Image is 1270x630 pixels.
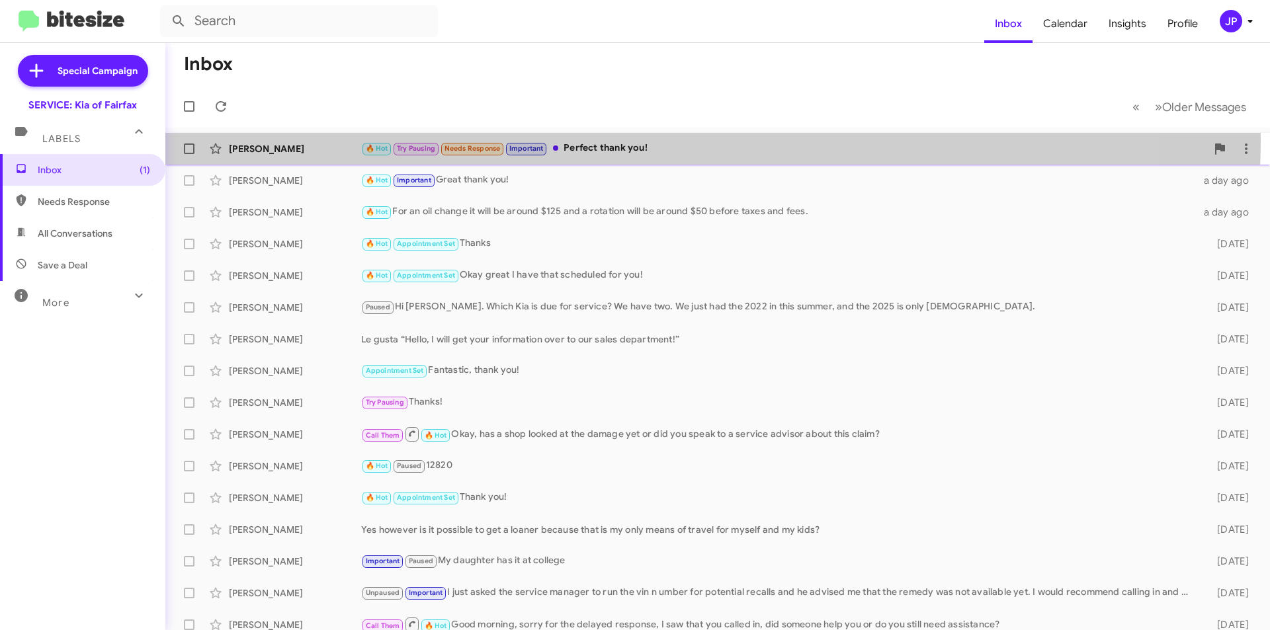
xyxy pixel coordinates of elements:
[1196,523,1259,536] div: [DATE]
[229,301,361,314] div: [PERSON_NAME]
[425,431,447,440] span: 🔥 Hot
[366,557,400,565] span: Important
[1132,98,1140,115] span: «
[361,553,1196,569] div: My daughter has it at college
[361,268,1196,283] div: Okay great I have that scheduled for you!
[366,398,404,407] span: Try Pausing
[58,64,138,77] span: Special Campaign
[509,144,544,153] span: Important
[366,366,424,375] span: Appointment Set
[397,176,431,184] span: Important
[361,490,1196,505] div: Thank you!
[366,431,400,440] span: Call Them
[229,555,361,568] div: [PERSON_NAME]
[229,237,361,251] div: [PERSON_NAME]
[425,621,447,630] span: 🔥 Hot
[397,493,455,502] span: Appointment Set
[229,142,361,155] div: [PERSON_NAME]
[1196,491,1259,504] div: [DATE]
[1125,93,1254,120] nav: Page navigation example
[1162,100,1246,114] span: Older Messages
[160,5,438,37] input: Search
[184,54,233,75] h1: Inbox
[361,236,1196,251] div: Thanks
[229,586,361,600] div: [PERSON_NAME]
[229,174,361,187] div: [PERSON_NAME]
[366,461,388,470] span: 🔥 Hot
[38,195,150,208] span: Needs Response
[1155,98,1162,115] span: »
[409,557,433,565] span: Paused
[18,55,148,87] a: Special Campaign
[140,163,150,177] span: (1)
[229,459,361,473] div: [PERSON_NAME]
[42,133,81,145] span: Labels
[366,493,388,502] span: 🔥 Hot
[361,141,1206,156] div: Perfect thank you!
[1220,10,1242,32] div: JP
[1157,5,1208,43] a: Profile
[229,206,361,219] div: [PERSON_NAME]
[229,364,361,377] div: [PERSON_NAME]
[1033,5,1098,43] a: Calendar
[1196,206,1259,219] div: a day ago
[397,239,455,248] span: Appointment Set
[397,271,455,280] span: Appointment Set
[1196,269,1259,282] div: [DATE]
[366,621,400,630] span: Call Them
[361,523,1196,536] div: Yes however is it possible to get a loaner because that is my only means of travel for myself and...
[444,144,501,153] span: Needs Response
[229,269,361,282] div: [PERSON_NAME]
[409,588,443,597] span: Important
[361,458,1196,473] div: 12820
[1196,174,1259,187] div: a day ago
[1124,93,1148,120] button: Previous
[1196,555,1259,568] div: [DATE]
[229,333,361,346] div: [PERSON_NAME]
[361,299,1196,315] div: Hi [PERSON_NAME]. Which Kia is due for service? We have two. We just had the 2022 in this summer,...
[1196,333,1259,346] div: [DATE]
[1208,10,1255,32] button: JP
[1196,301,1259,314] div: [DATE]
[229,396,361,409] div: [PERSON_NAME]
[229,491,361,504] div: [PERSON_NAME]
[229,523,361,536] div: [PERSON_NAME]
[397,461,421,470] span: Paused
[366,588,400,597] span: Unpaused
[366,144,388,153] span: 🔥 Hot
[38,227,112,240] span: All Conversations
[361,426,1196,442] div: Okay, has a shop looked at the damage yet or did you speak to a service advisor about this claim?
[38,258,87,272] span: Save a Deal
[361,363,1196,378] div: Fantastic, thank you!
[28,98,137,112] div: SERVICE: Kia of Fairfax
[1196,364,1259,377] div: [DATE]
[361,333,1196,346] div: Le gusta “Hello, I will get your information over to our sales department!”
[366,176,388,184] span: 🔥 Hot
[229,428,361,441] div: [PERSON_NAME]
[1196,459,1259,473] div: [DATE]
[366,239,388,248] span: 🔥 Hot
[38,163,150,177] span: Inbox
[1196,396,1259,409] div: [DATE]
[361,173,1196,188] div: Great thank you!
[366,271,388,280] span: 🔥 Hot
[366,208,388,216] span: 🔥 Hot
[366,303,390,311] span: Paused
[1147,93,1254,120] button: Next
[1196,237,1259,251] div: [DATE]
[984,5,1033,43] a: Inbox
[1196,586,1259,600] div: [DATE]
[1196,428,1259,441] div: [DATE]
[1098,5,1157,43] a: Insights
[361,204,1196,219] div: For an oil change it will be around $125 and a rotation will be around $50 before taxes and fees.
[42,297,69,309] span: More
[361,585,1196,600] div: I just asked the service manager to run the vin n umber for potential recalls and he advised me t...
[361,395,1196,410] div: Thanks!
[397,144,435,153] span: Try Pausing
